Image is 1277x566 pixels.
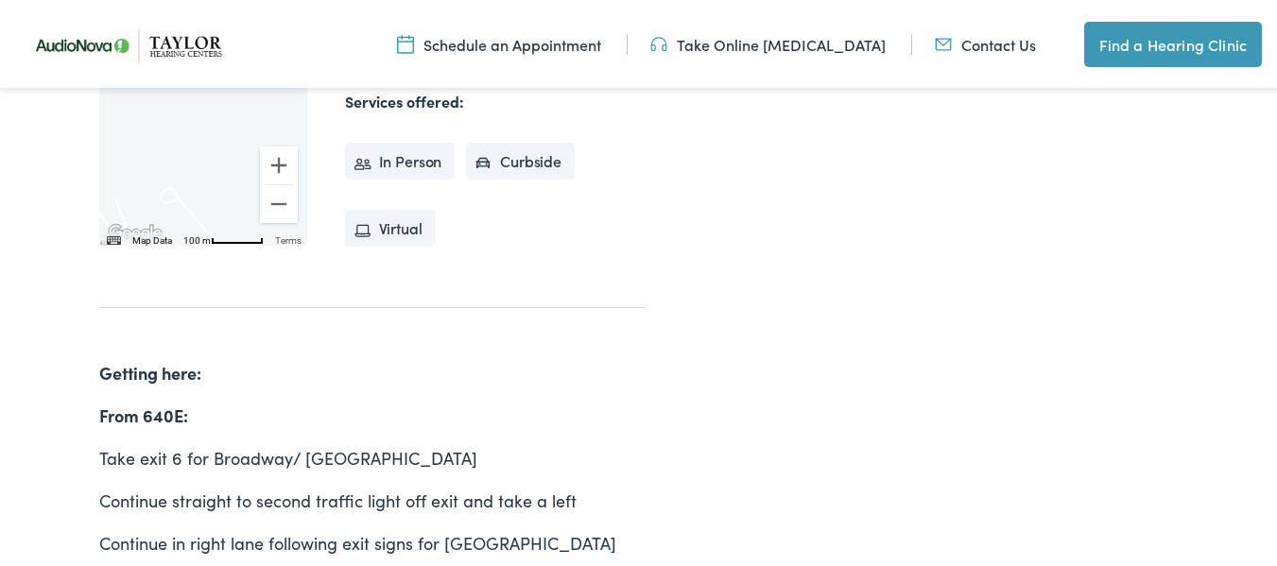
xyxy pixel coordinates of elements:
[345,207,436,245] li: Virtual
[99,528,616,552] span: Continue in right lane following exit signs for [GEOGRAPHIC_DATA]
[345,88,464,109] strong: Services offered:
[260,144,298,181] button: Zoom in
[275,232,302,243] a: Terms (opens in new tab)
[99,401,188,424] strong: From 640E:
[345,140,456,178] li: In Person
[178,230,269,243] button: Map Scale: 100 m per 52 pixels
[99,358,201,382] strong: Getting here:
[132,232,172,245] button: Map Data
[650,31,886,52] a: Take Online [MEDICAL_DATA]
[104,218,166,243] img: Google
[260,182,298,220] button: Zoom out
[650,31,667,52] img: utility icon
[397,31,414,52] img: utility icon
[466,140,575,178] li: Curbside
[183,232,211,243] span: 100 m
[107,232,120,245] button: Keyboard shortcuts
[935,31,952,52] img: utility icon
[1084,19,1262,64] a: Find a Hearing Clinic
[99,443,477,467] span: Take exit 6 for Broadway/ [GEOGRAPHIC_DATA]
[99,486,577,509] span: Continue straight to second traffic light off exit and take a left
[935,31,1036,52] a: Contact Us
[104,218,166,243] a: Open this area in Google Maps (opens a new window)
[397,31,601,52] a: Schedule an Appointment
